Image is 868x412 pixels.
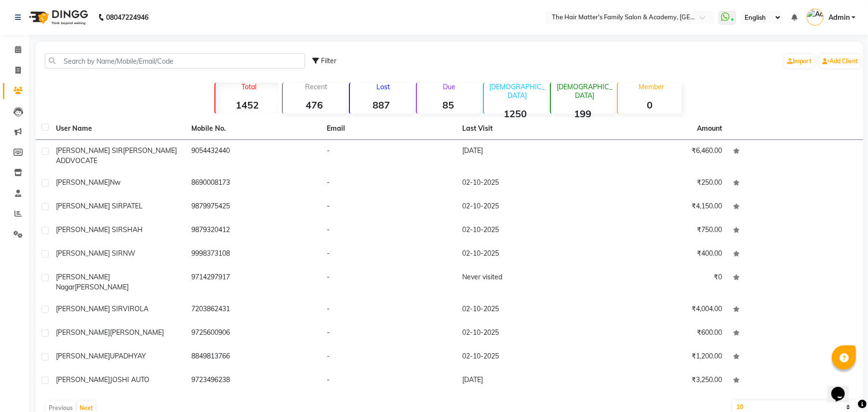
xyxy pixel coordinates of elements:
td: 8690008173 [186,172,321,195]
span: [PERSON_NAME] Nagar [56,273,110,291]
span: [PERSON_NAME] [56,328,110,337]
td: 9879320412 [186,219,321,243]
td: 9725600906 [186,322,321,345]
img: logo [25,4,91,31]
strong: 1250 [484,108,547,120]
th: Last Visit [456,118,592,140]
td: 9998373108 [186,243,321,266]
p: Lost [354,82,413,91]
strong: 476 [283,99,346,111]
span: Admin [828,13,850,23]
td: 9714297917 [186,266,321,298]
span: Filter [321,56,336,65]
td: 8849813766 [186,345,321,369]
span: NW [123,249,135,258]
td: 02-10-2025 [456,298,592,322]
span: SHAH [123,225,143,234]
td: ₹250.00 [592,172,728,195]
p: [DEMOGRAPHIC_DATA] [555,82,614,100]
td: - [321,345,456,369]
td: 02-10-2025 [456,345,592,369]
td: - [321,140,456,172]
td: 9054432440 [186,140,321,172]
strong: 85 [417,99,480,111]
td: 02-10-2025 [456,243,592,266]
span: [PERSON_NAME] [75,283,129,291]
p: Recent [287,82,346,91]
a: Add Client [820,55,860,68]
span: [PERSON_NAME] SIR [56,225,123,234]
td: 7203862431 [186,298,321,322]
td: ₹750.00 [592,219,728,243]
td: ₹1,200.00 [592,345,728,369]
strong: 887 [350,99,413,111]
td: ₹600.00 [592,322,728,345]
td: - [321,172,456,195]
th: User Name [50,118,186,140]
span: [PERSON_NAME] [110,328,164,337]
td: - [321,298,456,322]
td: - [321,266,456,298]
td: - [321,369,456,393]
th: Amount [691,118,728,139]
td: ₹400.00 [592,243,728,266]
td: 02-10-2025 [456,219,592,243]
td: ₹0 [592,266,728,298]
p: Member [622,82,681,91]
span: [PERSON_NAME] SIR [56,202,123,210]
strong: 199 [551,108,614,120]
td: ₹3,250.00 [592,369,728,393]
td: 02-10-2025 [456,322,592,345]
input: Search by Name/Mobile/Email/Code [45,54,305,69]
span: [PERSON_NAME] [56,352,110,360]
span: UPADHYAY [110,352,146,360]
td: 9879975425 [186,195,321,219]
strong: 1452 [215,99,279,111]
td: [DATE] [456,369,592,393]
td: ₹4,004.00 [592,298,728,322]
td: 9723496238 [186,369,321,393]
td: - [321,243,456,266]
span: VIROLA [123,304,148,313]
span: [PERSON_NAME] [56,375,110,384]
b: 08047224946 [106,4,148,31]
p: Total [219,82,279,91]
td: - [321,322,456,345]
span: [PERSON_NAME] SIR [56,249,123,258]
td: ₹4,150.00 [592,195,728,219]
span: Nw [110,178,120,187]
iframe: chat widget [828,373,858,402]
img: Admin [807,9,824,26]
span: PATEL [123,202,143,210]
a: Import [785,55,814,68]
span: [PERSON_NAME] SIR [56,304,123,313]
td: ₹6,460.00 [592,140,728,172]
th: Email [321,118,456,140]
span: JOSHI AUTO [110,375,149,384]
td: Never visited [456,266,592,298]
td: [DATE] [456,140,592,172]
td: 02-10-2025 [456,172,592,195]
p: [DEMOGRAPHIC_DATA] [488,82,547,100]
p: Due [419,82,480,91]
td: - [321,219,456,243]
td: 02-10-2025 [456,195,592,219]
strong: 0 [618,99,681,111]
span: [PERSON_NAME] [56,178,110,187]
span: [PERSON_NAME] SIR [56,146,123,155]
td: - [321,195,456,219]
th: Mobile No. [186,118,321,140]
